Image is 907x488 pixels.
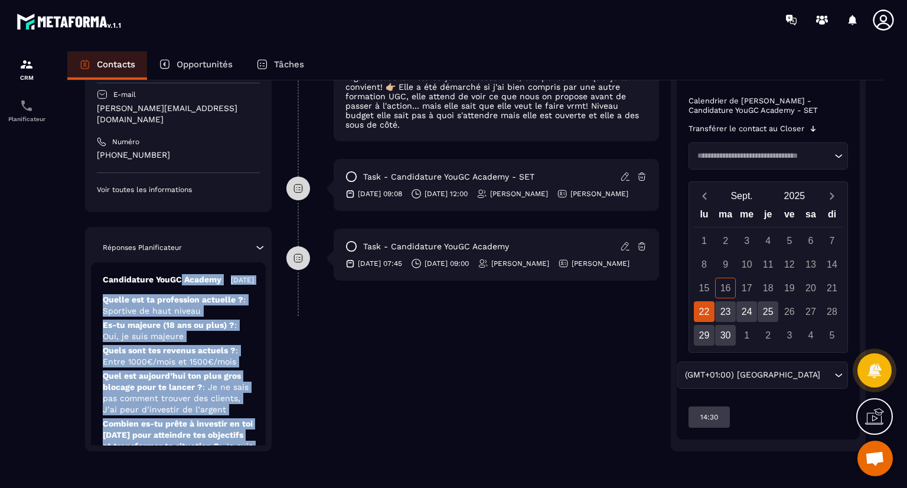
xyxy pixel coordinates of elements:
[715,301,736,322] div: 23
[693,150,832,162] input: Search for option
[821,325,842,346] div: 5
[821,278,842,298] div: 21
[694,254,714,275] div: 8
[103,418,254,463] p: Combien es-tu prête à investir en toi [DATE] pour atteindre tes objectifs et transformer ta situa...
[736,325,757,346] div: 1
[694,325,714,346] div: 29
[800,206,821,227] div: sa
[779,230,800,251] div: 5
[103,294,254,317] p: Quelle est ta profession actuelle ?
[694,188,716,204] button: Previous month
[682,369,823,382] span: (GMT+01:00) [GEOGRAPHIC_DATA]
[147,51,244,80] a: Opportunités
[821,206,843,227] div: di
[758,206,779,227] div: je
[821,230,842,251] div: 7
[779,301,800,322] div: 26
[821,254,842,275] div: 14
[758,278,778,298] div: 18
[3,74,50,81] p: CRM
[19,99,34,113] img: scheduler
[103,370,254,415] p: Quel est aujourd’hui ton plus gros blocage pour te lancer ?
[758,325,778,346] div: 2
[103,243,182,252] p: Réponses Planificateur
[677,362,848,389] div: Search for option
[715,254,736,275] div: 9
[715,206,736,227] div: ma
[112,137,139,147] p: Numéro
[700,412,718,422] p: 14:30
[758,254,778,275] div: 11
[821,188,843,204] button: Next month
[768,186,821,206] button: Open years overlay
[694,230,843,346] div: Calendar days
[3,48,50,90] a: formationformationCRM
[821,301,842,322] div: 28
[800,278,821,298] div: 20
[857,441,893,476] div: Ouvrir le chat
[177,59,233,70] p: Opportunités
[97,185,260,194] p: Voir toutes les informations
[736,230,757,251] div: 3
[800,301,821,322] div: 27
[103,345,254,367] p: Quels sont tes revenus actuels ?
[715,325,736,346] div: 30
[113,90,136,99] p: E-mail
[779,254,800,275] div: 12
[736,301,757,322] div: 24
[736,278,757,298] div: 17
[689,124,804,134] p: Transférer le contact au Closer
[490,189,548,199] p: [PERSON_NAME]
[97,149,260,161] p: [PHONE_NUMBER]
[823,369,831,382] input: Search for option
[800,254,821,275] div: 13
[693,206,714,227] div: lu
[758,301,778,322] div: 25
[694,230,714,251] div: 1
[19,57,34,71] img: formation
[779,206,800,227] div: ve
[779,278,800,298] div: 19
[3,90,50,131] a: schedulerschedulerPlanificateur
[689,96,849,115] p: Calendrier de [PERSON_NAME] - Candidature YouGC Academy - SET
[103,382,249,414] span: : Je ne sais pas comment trouver des clients, J’ai peur d’investir de l’argent
[231,275,254,285] p: [DATE]
[274,59,304,70] p: Tâches
[570,189,628,199] p: [PERSON_NAME]
[736,206,758,227] div: me
[103,320,254,342] p: Es-tu majeure (18 ans ou plus) ?
[363,241,509,252] p: task - Candidature YouGC Academy
[3,116,50,122] p: Planificateur
[425,259,469,268] p: [DATE] 09:00
[800,230,821,251] div: 6
[758,230,778,251] div: 4
[572,259,629,268] p: [PERSON_NAME]
[694,301,714,322] div: 22
[67,51,147,80] a: Contacts
[17,11,123,32] img: logo
[800,325,821,346] div: 4
[358,189,402,199] p: [DATE] 09:08
[425,189,468,199] p: [DATE] 12:00
[779,325,800,346] div: 3
[244,51,316,80] a: Tâches
[715,278,736,298] div: 16
[716,186,768,206] button: Open months overlay
[689,142,849,170] div: Search for option
[97,103,260,125] p: [PERSON_NAME][EMAIL_ADDRESS][DOMAIN_NAME]
[363,171,534,183] p: task - Candidature YouGC Academy - SET
[491,259,549,268] p: [PERSON_NAME]
[694,206,843,346] div: Calendar wrapper
[694,278,714,298] div: 15
[103,274,221,285] p: Candidature YouGC Academy
[97,59,135,70] p: Contacts
[715,230,736,251] div: 2
[736,254,757,275] div: 10
[358,259,402,268] p: [DATE] 07:45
